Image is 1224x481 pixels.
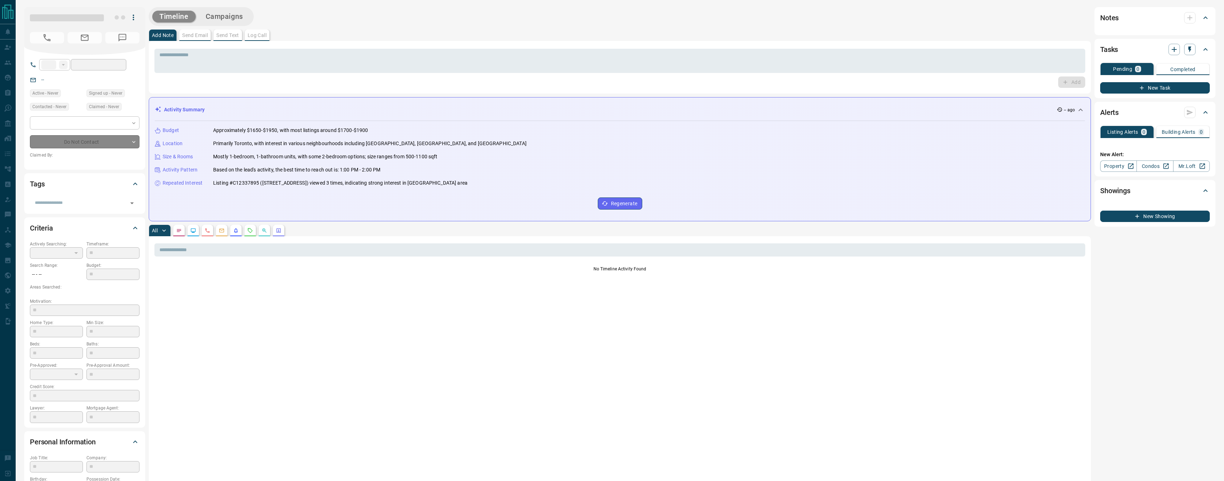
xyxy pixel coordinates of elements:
[155,103,1085,116] div: Activity Summary-- ago
[30,362,83,369] p: Pre-Approved:
[219,228,225,233] svg: Emails
[30,241,83,247] p: Actively Searching:
[30,319,83,326] p: Home Type:
[30,152,139,158] p: Claimed By:
[30,135,139,148] div: Do Not Contact
[213,179,468,187] p: Listing #C12337895 ([STREET_ADDRESS]) viewed 3 times, indicating strong interest in [GEOGRAPHIC_D...
[1100,160,1137,172] a: Property
[152,11,196,22] button: Timeline
[598,197,642,210] button: Regenerate
[30,222,53,234] h2: Criteria
[1200,129,1203,134] p: 0
[127,198,137,208] button: Open
[1100,9,1210,26] div: Notes
[163,127,179,134] p: Budget
[86,455,139,461] p: Company:
[213,166,380,174] p: Based on the lead's activity, the best time to reach out is: 1:00 PM - 2:00 PM
[1100,82,1210,94] button: New Task
[1100,211,1210,222] button: New Showing
[213,140,527,147] p: Primarily Toronto, with interest in various neighbourhoods including [GEOGRAPHIC_DATA], [GEOGRAPH...
[176,228,182,233] svg: Notes
[86,341,139,347] p: Baths:
[89,90,122,97] span: Signed up - Never
[68,32,102,43] span: No Email
[86,241,139,247] p: Timeframe:
[1064,107,1075,113] p: -- ago
[1100,12,1119,23] h2: Notes
[32,103,67,110] span: Contacted - Never
[1100,185,1130,196] h2: Showings
[233,228,239,233] svg: Listing Alerts
[30,32,64,43] span: No Number
[30,178,44,190] h2: Tags
[30,433,139,450] div: Personal Information
[213,153,437,160] p: Mostly 1-bedroom, 1-bathroom units, with some 2-bedroom options; size ranges from 500-1100 sqft
[1100,104,1210,121] div: Alerts
[205,228,210,233] svg: Calls
[213,127,368,134] p: Approximately $1650-$1950, with most listings around $1700-$1900
[1100,41,1210,58] div: Tasks
[86,405,139,411] p: Mortgage Agent:
[30,220,139,237] div: Criteria
[1136,67,1139,72] p: 0
[1143,129,1145,134] p: 0
[1100,107,1119,118] h2: Alerts
[86,262,139,269] p: Budget:
[30,455,83,461] p: Job Title:
[32,90,58,97] span: Active - Never
[199,11,250,22] button: Campaigns
[163,179,202,187] p: Repeated Interest
[30,436,96,448] h2: Personal Information
[154,266,1085,272] p: No Timeline Activity Found
[30,341,83,347] p: Beds:
[1136,160,1173,172] a: Condos
[152,228,158,233] p: All
[30,262,83,269] p: Search Range:
[30,175,139,192] div: Tags
[1162,129,1196,134] p: Building Alerts
[30,405,83,411] p: Lawyer:
[1113,67,1132,72] p: Pending
[1100,182,1210,199] div: Showings
[276,228,281,233] svg: Agent Actions
[163,166,197,174] p: Activity Pattern
[105,32,139,43] span: No Number
[41,77,44,83] a: --
[262,228,267,233] svg: Opportunities
[30,384,139,390] p: Credit Score:
[30,298,139,305] p: Motivation:
[1173,160,1210,172] a: Mr.Loft
[30,284,139,290] p: Areas Searched:
[1100,44,1118,55] h2: Tasks
[164,106,205,113] p: Activity Summary
[190,228,196,233] svg: Lead Browsing Activity
[86,362,139,369] p: Pre-Approval Amount:
[86,319,139,326] p: Min Size:
[152,33,174,38] p: Add Note
[163,153,193,160] p: Size & Rooms
[1170,67,1196,72] p: Completed
[1107,129,1138,134] p: Listing Alerts
[1100,151,1210,158] p: New Alert:
[30,269,83,280] p: -- - --
[163,140,183,147] p: Location
[89,103,119,110] span: Claimed - Never
[247,228,253,233] svg: Requests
